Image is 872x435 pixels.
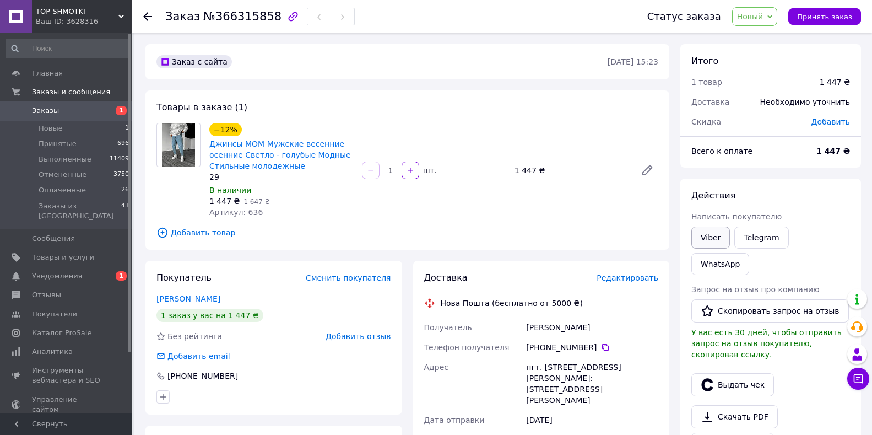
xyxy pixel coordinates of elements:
[143,11,152,22] div: Вернуться назад
[116,106,127,115] span: 1
[424,343,510,352] span: Телефон получателя
[167,332,222,341] span: Без рейтинга
[125,123,129,133] span: 1
[734,227,788,249] a: Telegram
[117,139,129,149] span: 696
[691,98,729,106] span: Доставка
[39,154,91,164] span: Выполненные
[209,197,240,206] span: 1 447 ₴
[691,285,820,294] span: Запрос на отзыв про компанию
[155,351,231,362] div: Добавить email
[209,171,353,182] div: 29
[438,298,586,309] div: Нова Пошта (бесплатно от 5000 ₴)
[524,318,660,337] div: [PERSON_NAME]
[820,77,850,88] div: 1 447 ₴
[788,8,861,25] button: Принять заказ
[326,332,391,341] span: Добавить отзыв
[691,190,735,201] span: Действия
[121,201,129,221] span: 43
[209,208,263,217] span: Артикул: 636
[737,12,763,21] span: Новый
[32,87,110,97] span: Заказы и сообщения
[32,328,91,338] span: Каталог ProSale
[209,186,251,195] span: В наличии
[424,272,468,283] span: Доставка
[116,271,127,281] span: 1
[32,68,63,78] span: Главная
[39,170,86,180] span: Отмененные
[32,309,77,319] span: Покупатели
[32,106,59,116] span: Заказы
[691,147,752,155] span: Всего к оплате
[816,147,850,155] b: 1 447 ₴
[691,405,778,428] a: Скачать PDF
[32,271,82,281] span: Уведомления
[647,11,721,22] div: Статус заказа
[691,56,718,66] span: Итого
[32,347,73,357] span: Аналитика
[162,123,194,167] img: Джинсы МОМ Мужские весенние осенние Светло - голубые Модные Стильные молодежные
[608,57,658,66] time: [DATE] 15:23
[156,294,220,303] a: [PERSON_NAME]
[209,139,351,170] a: Джинсы МОМ Мужские весенние осенние Светло - голубые Модные Стильные молодежные
[32,395,102,415] span: Управление сайтом
[691,253,749,275] a: WhatsApp
[691,373,774,396] button: Выдать чек
[811,117,850,126] span: Добавить
[597,273,658,282] span: Редактировать
[156,227,658,239] span: Добавить товар
[110,154,129,164] span: 11409
[306,273,391,282] span: Сменить покупателя
[121,185,129,195] span: 26
[32,234,75,244] span: Сообщения
[524,357,660,410] div: пгт. [STREET_ADDRESS][PERSON_NAME]: [STREET_ADDRESS][PERSON_NAME]
[243,198,269,206] span: 1 647 ₴
[32,253,94,262] span: Товары и услуги
[420,165,438,176] div: шт.
[691,299,849,323] button: Скопировать запрос на отзыв
[524,410,660,430] div: [DATE]
[156,309,263,322] div: 1 заказ у вас на 1 447 ₴
[754,90,857,114] div: Необходимо уточнить
[166,370,239,382] div: [PHONE_NUMBER]
[424,416,485,425] span: Дата отправки
[203,10,281,23] span: №366315858
[797,13,852,21] span: Принять заказ
[39,201,121,221] span: Заказы из [GEOGRAPHIC_DATA]
[32,290,61,300] span: Отзывы
[156,272,212,283] span: Покупатель
[39,185,86,195] span: Оплаченные
[156,102,247,112] span: Товары в заказе (1)
[32,366,102,385] span: Инструменты вебмастера и SEO
[691,117,721,126] span: Скидка
[36,7,118,17] span: TOP SHMOTKI
[691,328,842,359] span: У вас есть 30 дней, чтобы отправить запрос на отзыв покупателю, скопировав ссылку.
[510,163,632,178] div: 1 447 ₴
[636,159,658,181] a: Редактировать
[691,227,730,249] a: Viber
[847,368,869,390] button: Чат с покупателем
[39,123,63,133] span: Новые
[691,212,782,221] span: Написать покупателю
[166,351,231,362] div: Добавить email
[424,363,448,372] span: Адрес
[526,342,658,353] div: [PHONE_NUMBER]
[424,323,472,332] span: Получатель
[156,55,232,68] div: Заказ с сайта
[36,17,132,26] div: Ваш ID: 3628316
[6,39,130,58] input: Поиск
[39,139,77,149] span: Принятые
[691,78,722,87] span: 1 товар
[209,123,242,136] div: −12%
[165,10,200,23] span: Заказ
[113,170,129,180] span: 3750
